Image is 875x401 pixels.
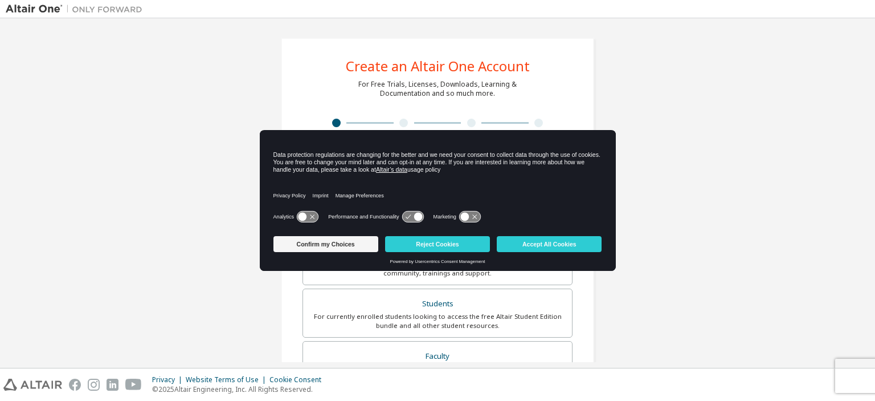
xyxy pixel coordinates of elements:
[310,312,565,330] div: For currently enrolled students looking to access the free Altair Student Edition bundle and all ...
[346,59,530,73] div: Create an Altair One Account
[69,379,81,391] img: facebook.svg
[358,80,517,98] div: For Free Trials, Licenses, Downloads, Learning & Documentation and so much more.
[88,379,100,391] img: instagram.svg
[310,296,565,312] div: Students
[310,349,565,364] div: Faculty
[3,379,62,391] img: altair_logo.svg
[186,375,269,384] div: Website Terms of Use
[6,3,148,15] img: Altair One
[152,375,186,384] div: Privacy
[125,379,142,391] img: youtube.svg
[107,379,118,391] img: linkedin.svg
[269,375,328,384] div: Cookie Consent
[152,384,328,394] p: © 2025 Altair Engineering, Inc. All Rights Reserved.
